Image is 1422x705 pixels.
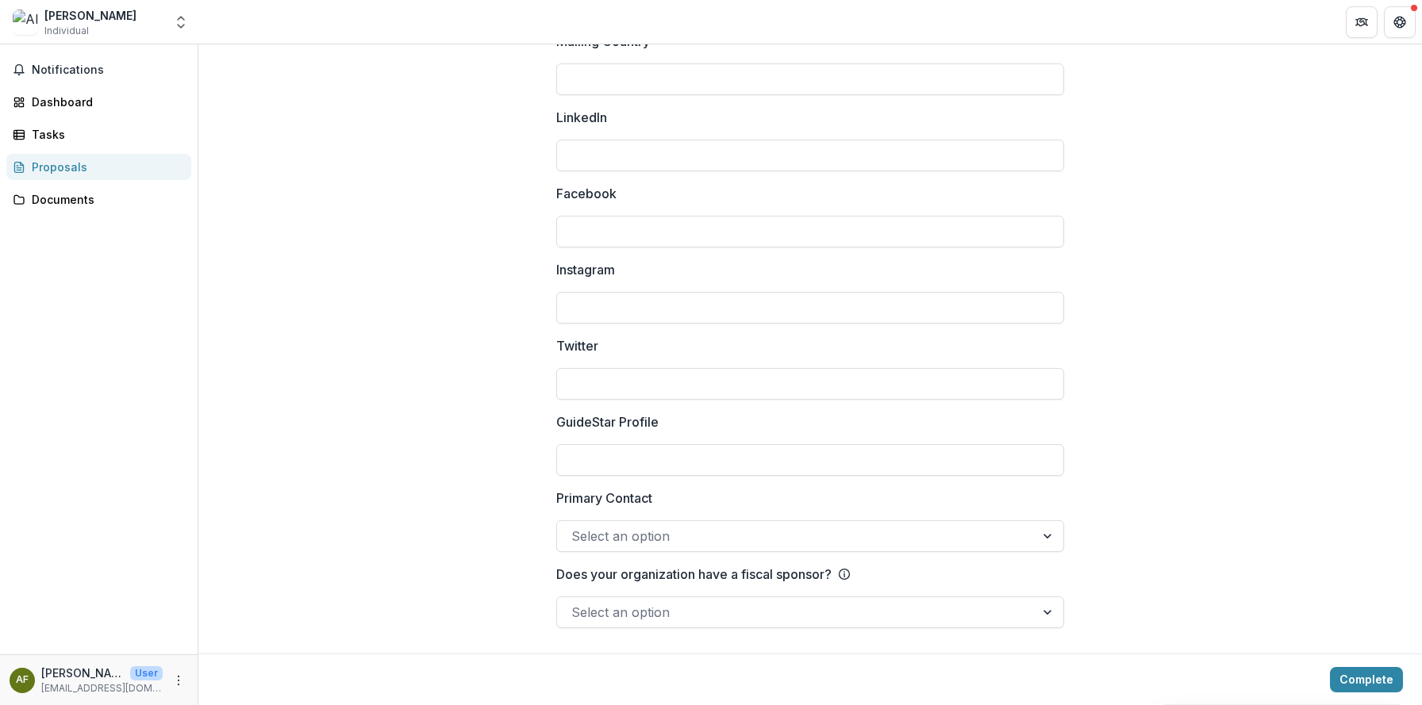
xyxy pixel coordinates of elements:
[556,108,607,127] p: LinkedIn
[32,63,185,77] span: Notifications
[6,186,191,213] a: Documents
[41,665,124,681] p: [PERSON_NAME]
[556,565,832,584] p: Does your organization have a fiscal sponsor?
[130,666,163,680] p: User
[32,159,179,175] div: Proposals
[13,10,38,35] img: Alexandra Fischbach
[16,675,29,685] div: Alexandra Fischbach
[6,89,191,115] a: Dashboard
[6,154,191,180] a: Proposals
[556,260,615,279] p: Instagram
[6,121,191,148] a: Tasks
[170,6,192,38] button: Open entity switcher
[556,412,659,431] p: GuideStar Profile
[44,7,136,24] div: [PERSON_NAME]
[44,24,89,38] span: Individual
[41,681,163,695] p: [EMAIL_ADDRESS][DOMAIN_NAME]
[32,126,179,143] div: Tasks
[32,94,179,110] div: Dashboard
[1346,6,1378,38] button: Partners
[1330,667,1403,692] button: Complete
[556,336,598,355] p: Twitter
[6,57,191,82] button: Notifications
[1384,6,1416,38] button: Get Help
[169,671,188,690] button: More
[32,191,179,208] div: Documents
[556,489,652,508] p: Primary Contact
[556,184,617,203] p: Facebook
